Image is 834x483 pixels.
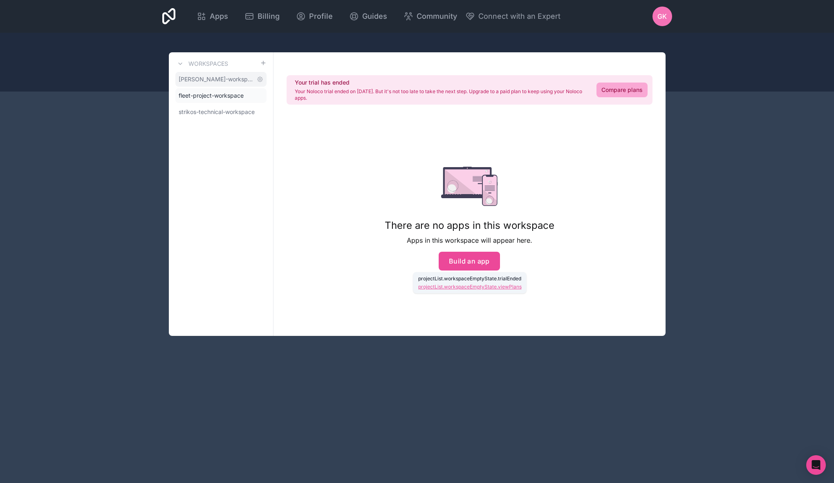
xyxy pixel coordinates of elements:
a: Workspaces [175,59,228,69]
span: fleet-project-workspace [179,92,244,100]
h3: Workspaces [188,60,228,68]
p: Your Noloco trial ended on [DATE]. But it's not too late to take the next step. Upgrade to a paid... [295,88,587,101]
h2: Your trial has ended [295,78,587,87]
span: Community [417,11,457,22]
a: Profile [289,7,339,25]
h1: There are no apps in this workspace [385,219,554,232]
span: Apps [210,11,228,22]
span: GK [657,11,667,21]
a: Community [397,7,464,25]
a: Apps [190,7,235,25]
a: Guides [343,7,394,25]
a: [PERSON_NAME]-workspace [175,72,267,87]
a: fleet-project-workspace [175,88,267,103]
p: Apps in this workspace will appear here. [385,235,554,245]
span: Connect with an Expert [478,11,560,22]
span: Profile [309,11,333,22]
a: Compare plans [596,83,648,97]
div: Open Intercom Messenger [806,455,826,475]
a: projectList.workspaceEmptyState.viewPlans [418,284,522,290]
img: empty state [441,167,498,206]
span: strikos-technical-workspace [179,108,255,116]
span: [PERSON_NAME]-workspace [179,75,253,83]
span: Billing [258,11,280,22]
a: Billing [238,7,286,25]
button: Build an app [439,252,500,271]
span: Guides [362,11,387,22]
p: projectList.workspaceEmptyState.trialEnded [418,275,522,282]
a: strikos-technical-workspace [175,105,267,119]
button: Connect with an Expert [465,11,560,22]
